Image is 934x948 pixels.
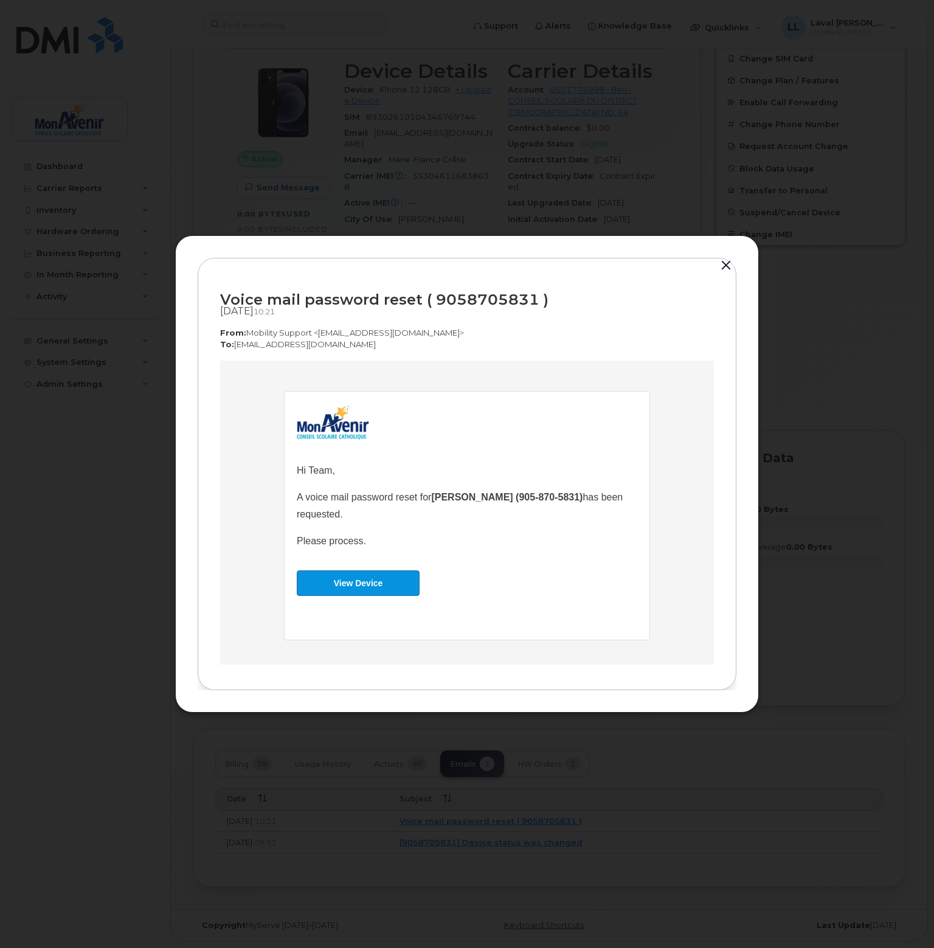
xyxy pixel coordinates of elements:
[77,43,149,80] img: email_cscmonavenir_logo.png
[220,305,714,317] div: [DATE]
[77,172,417,189] p: Please process.
[211,131,362,142] strong: [PERSON_NAME] (905-870-5831)
[254,307,275,316] span: 10:21
[220,327,714,339] p: Mobility Support <[EMAIL_ADDRESS][DOMAIN_NAME]>
[77,102,417,119] p: Hi Team,
[220,328,246,337] strong: From:
[220,291,714,308] div: Voice mail password reset ( 9058705831 )
[220,339,234,349] strong: To:
[220,339,714,350] p: [EMAIL_ADDRESS][DOMAIN_NAME]
[77,128,417,162] p: A voice mail password reset for has been requested.
[77,210,199,235] a: View Device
